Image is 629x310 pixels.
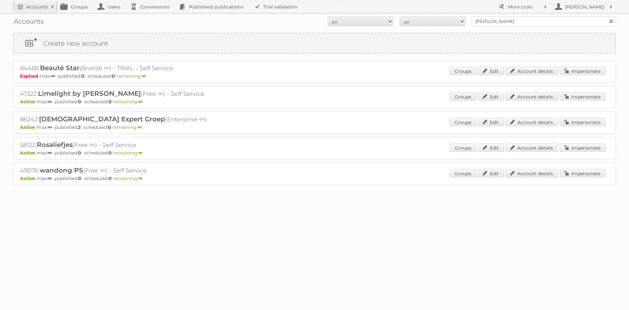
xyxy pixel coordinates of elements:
[560,169,606,177] a: Impersonate
[20,73,40,79] span: Expired
[505,67,558,75] a: Account details
[138,99,143,105] strong: ∞
[108,150,112,156] strong: 0
[112,73,115,79] strong: 0
[449,143,477,152] a: Groups
[113,176,143,181] span: remaining:
[560,118,606,126] a: Impersonate
[560,143,606,152] a: Impersonate
[20,73,609,79] p: max: - published: - scheduled: -
[20,141,249,149] h2: 58122: (Free ∞) - Self Service
[48,99,52,105] strong: ∞
[505,169,558,177] a: Account details
[20,124,37,130] span: Active
[20,176,37,181] span: Active
[20,166,249,175] h2: 49076: (Free ∞) - Self Service
[138,176,143,181] strong: ∞
[449,92,477,101] a: Groups
[449,67,477,75] a: Groups
[138,124,142,130] strong: ∞
[505,92,558,101] a: Account details
[48,176,52,181] strong: ∞
[560,67,606,75] a: Impersonate
[20,99,609,105] p: max: - published: - scheduled: -
[48,150,52,156] strong: ∞
[508,4,541,10] h2: More tools
[505,143,558,152] a: Account details
[108,124,111,130] strong: 0
[20,115,249,124] h2: 86242: (Enterprise ∞)
[113,124,142,130] span: remaining:
[78,124,81,130] strong: 2
[142,73,146,79] strong: ∞
[20,90,249,98] h2: 47322: (Free ∞) - Self Service
[478,118,504,126] a: Edit
[449,169,477,177] a: Groups
[478,169,504,177] a: Edit
[78,150,81,156] strong: 0
[20,150,37,156] span: Active
[478,143,504,152] a: Edit
[20,99,37,105] span: Active
[20,150,609,156] p: max: - published: - scheduled: -
[48,124,52,130] strong: ∞
[26,4,48,10] h2: Accounts
[20,176,609,181] p: max: - published: - scheduled: -
[81,73,85,79] strong: 0
[20,64,249,72] h2: 84488: (Bronze ∞) - TRIAL - Self Service
[37,141,73,149] span: Rosaliefjes
[40,64,79,72] span: Beauté Star
[117,73,146,79] span: remaining:
[40,166,83,174] span: wandong PS
[38,90,141,97] span: Limelight by [PERSON_NAME]
[563,4,606,10] h2: [PERSON_NAME]
[20,124,609,130] p: max: - published: - scheduled: -
[78,176,81,181] strong: 0
[449,118,477,126] a: Groups
[108,176,112,181] strong: 0
[108,99,112,105] strong: 0
[51,73,55,79] strong: ∞
[113,150,143,156] span: remaining:
[78,99,81,105] strong: 0
[505,118,558,126] a: Account details
[39,115,165,123] span: [DEMOGRAPHIC_DATA] Expert Groep
[478,92,504,101] a: Edit
[478,67,504,75] a: Edit
[560,92,606,101] a: Impersonate
[113,99,143,105] span: remaining:
[138,150,143,156] strong: ∞
[14,33,615,53] a: Create new account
